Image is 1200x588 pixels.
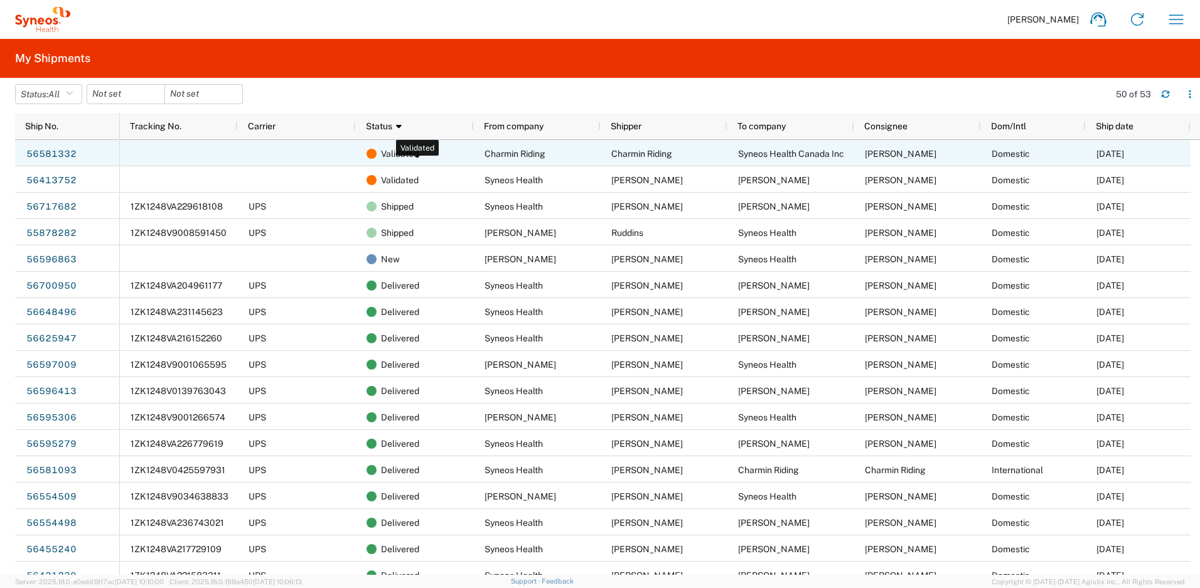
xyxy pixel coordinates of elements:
[15,578,164,585] span: Server: 2025.18.0-a0edd1917ac
[485,228,556,238] span: Elise Ruddins
[991,121,1026,131] span: Dom/Intl
[131,386,226,396] span: 1ZK1248V0139763043
[485,570,543,580] span: Syneos Health
[87,85,164,104] input: Not set
[381,141,419,167] span: Validated
[611,491,683,501] span: Louella Lutchi
[26,223,77,243] a: 55878282
[992,465,1043,475] span: International
[131,201,223,211] span: 1ZK1248VA229618108
[381,325,419,351] span: Delivered
[992,544,1030,554] span: Domestic
[992,386,1030,396] span: Domestic
[738,175,810,185] span: Allen DeSena
[249,465,266,475] span: UPS
[611,281,683,291] span: Juan Gonzalez
[249,201,266,211] span: UPS
[26,566,77,586] a: 56431230
[381,483,419,510] span: Delivered
[115,578,164,585] span: [DATE] 10:10:00
[1096,491,1124,501] span: 08/20/2025
[130,121,181,131] span: Tracking No.
[992,491,1030,501] span: Domestic
[865,281,936,291] span: Aimee Nguyen
[738,281,810,291] span: Aimee Nguyen
[248,121,276,131] span: Carrier
[131,570,221,580] span: 1ZK1248VA221583311
[992,439,1030,449] span: Domestic
[1096,201,1124,211] span: 09/04/2025
[992,360,1030,370] span: Domestic
[865,570,936,580] span: Raghu Batchu
[1096,544,1124,554] span: 08/11/2025
[249,491,266,501] span: UPS
[1096,307,1124,317] span: 08/28/2025
[738,333,810,343] span: Marilyn Roman
[738,491,796,501] span: Syneos Health
[485,254,556,264] span: Lauri Filar
[26,302,77,323] a: 56648496
[26,329,77,349] a: 56625947
[865,491,936,501] span: Juan Gonzalez
[26,276,77,296] a: 56700950
[1007,14,1079,25] span: [PERSON_NAME]
[381,378,419,404] span: Delivered
[865,465,926,475] span: Charmin Riding
[249,307,266,317] span: UPS
[611,360,683,370] span: Lauri Filar
[381,299,419,325] span: Delivered
[26,144,77,164] a: 56581332
[131,333,222,343] span: 1ZK1248VA216152260
[485,175,543,185] span: Syneos Health
[992,149,1030,159] span: Domestic
[381,272,419,299] span: Delivered
[611,465,683,475] span: JuanCarlos Gonzalez
[26,540,77,560] a: 56455240
[381,351,419,378] span: Delivered
[26,434,77,454] a: 56595279
[611,570,683,580] span: Juan Gonzalez
[485,386,543,396] span: Syneos Health
[1096,121,1133,131] span: Ship date
[865,544,936,554] span: Michael Green
[992,412,1030,422] span: Domestic
[611,201,683,211] span: Juan Gonzalez
[485,201,543,211] span: Syneos Health
[511,577,542,585] a: Support
[542,577,574,585] a: Feedback
[865,412,936,422] span: Juan Gonzalez
[1096,386,1124,396] span: 08/25/2025
[26,487,77,507] a: 56554509
[131,228,227,238] span: 1ZK1248V9008591450
[1096,333,1124,343] span: 08/27/2025
[611,518,683,528] span: Juan Gonzalez
[26,355,77,375] a: 56597009
[485,544,543,554] span: Syneos Health
[485,518,543,528] span: Syneos Health
[865,228,936,238] span: JuanCarlos Gonzalez
[865,386,936,396] span: Lauri Filar
[381,404,419,430] span: Delivered
[611,228,643,238] span: Ruddins
[992,175,1030,185] span: Domestic
[249,333,266,343] span: UPS
[738,518,810,528] span: Louella Lutchi
[992,570,1030,580] span: Domestic
[131,491,228,501] span: 1ZK1248V9034638833
[26,382,77,402] a: 56596413
[485,439,543,449] span: Syneos Health
[26,250,77,270] a: 56596863
[15,51,90,66] h2: My Shipments
[738,412,796,422] span: Syneos Health
[249,439,266,449] span: UPS
[865,254,936,264] span: Juan Gonzalez
[131,544,222,554] span: 1ZK1248VA217729109
[485,149,545,159] span: Charmin Riding
[381,430,419,457] span: Delivered
[381,220,414,246] span: Shipped
[131,281,222,291] span: 1ZK1248VA204961177
[611,412,683,422] span: Amanda Eiber
[131,439,223,449] span: 1ZK1248VA226779619
[381,510,419,536] span: Delivered
[366,121,392,131] span: Status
